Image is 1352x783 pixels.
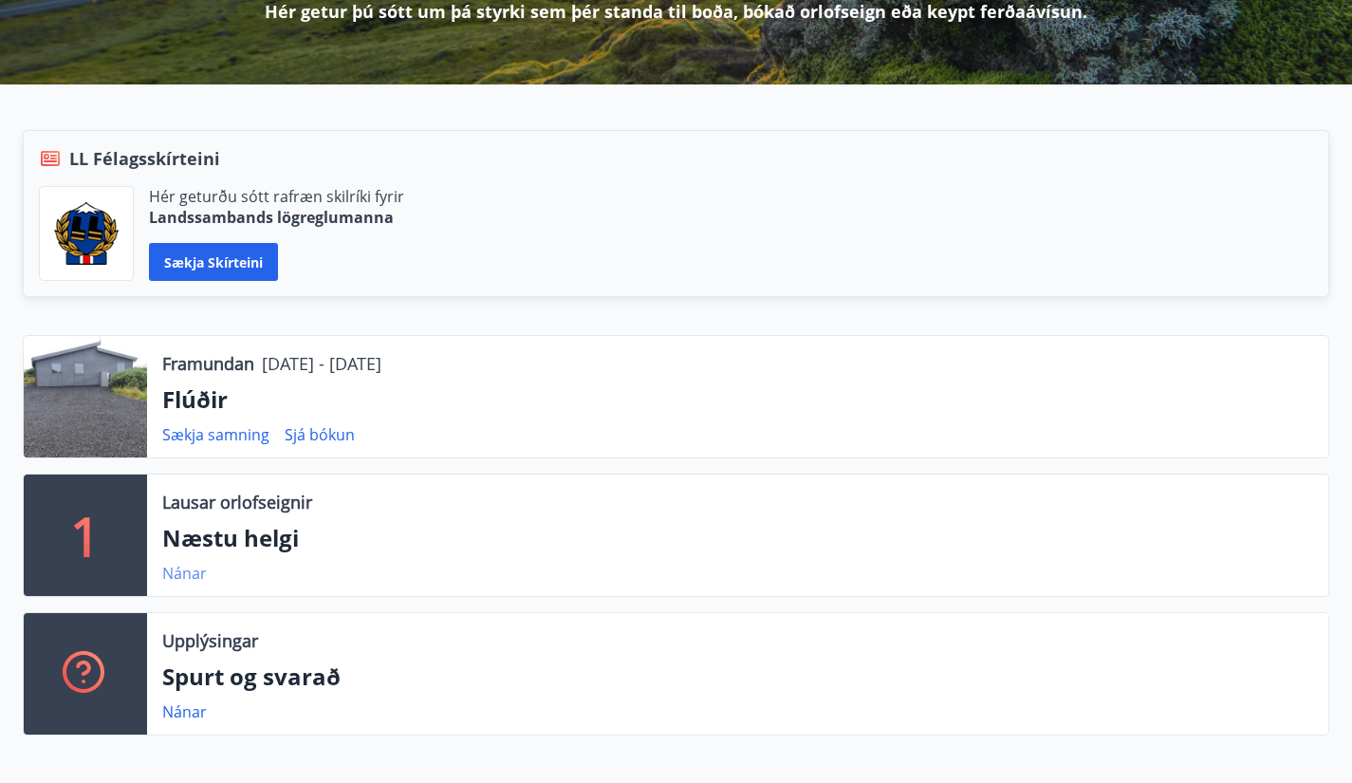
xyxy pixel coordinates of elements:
[162,383,1313,416] p: Flúðir
[149,243,278,281] button: Sækja skírteini
[69,146,220,171] span: LL Félagsskírteini
[149,207,404,228] p: Landssambands lögreglumanna
[162,628,258,653] p: Upplýsingar
[262,351,381,376] p: [DATE] - [DATE]
[149,186,404,207] p: Hér geturðu sótt rafræn skilríki fyrir
[162,490,312,514] p: Lausar orlofseignir
[285,424,355,445] a: Sjá bókun
[162,351,254,376] p: Framundan
[162,563,207,584] a: Nánar
[162,522,1313,554] p: Næstu helgi
[162,424,269,445] a: Sækja samning
[162,661,1313,693] p: Spurt og svarað
[70,499,101,571] p: 1
[54,202,119,265] img: 1cqKbADZNYZ4wXUG0EC2JmCwhQh0Y6EN22Kw4FTY.png
[162,701,207,722] a: Nánar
